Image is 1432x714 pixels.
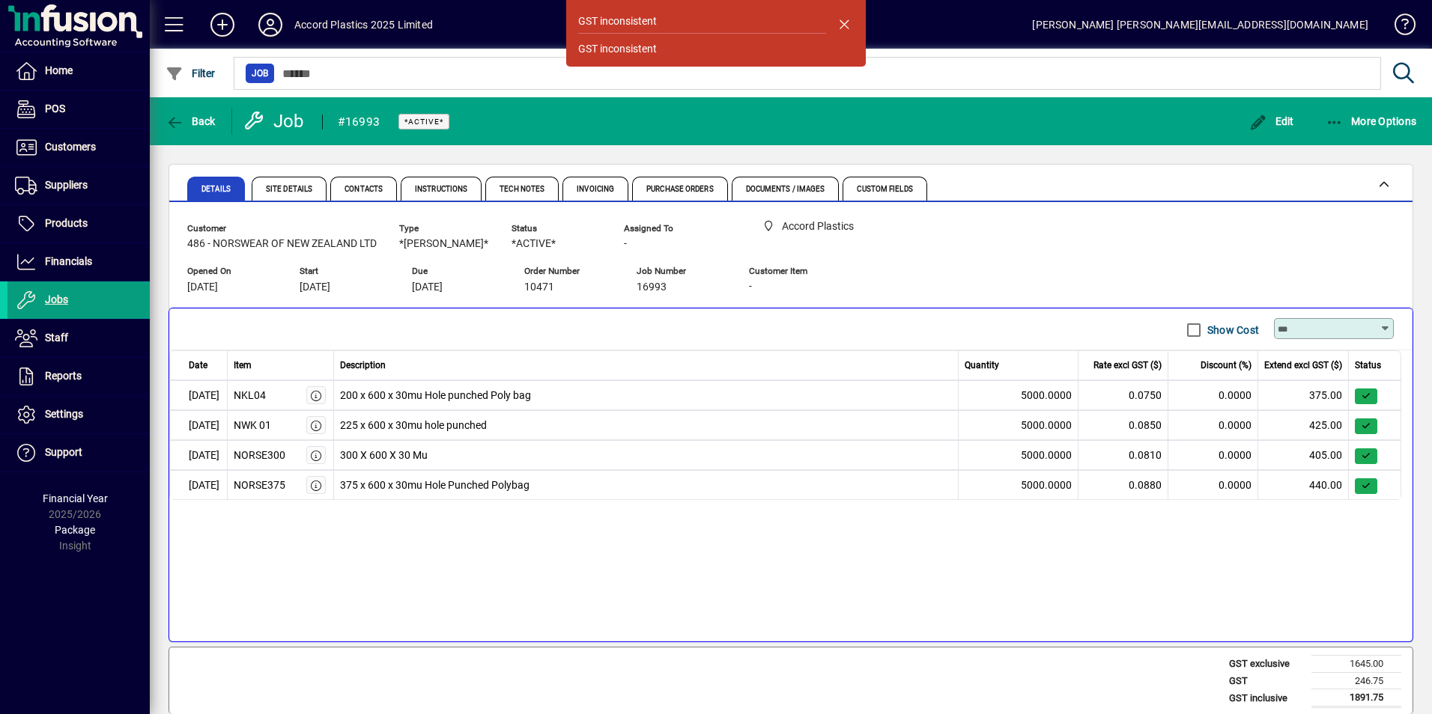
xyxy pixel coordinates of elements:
td: [DATE] [169,470,228,500]
span: Reports [45,370,82,382]
td: 1645.00 [1311,656,1401,673]
td: 375 x 600 x 30mu Hole Punched Polybag [334,470,959,500]
span: Job Number [637,266,726,276]
div: #16993 [338,110,380,134]
span: Invoicing [577,186,614,193]
td: 0.0000 [1168,470,1258,500]
span: Accord Plastics [756,217,860,236]
span: Job [252,66,268,81]
div: NWK 01 [234,418,271,433]
div: Job [243,109,307,133]
span: Opened On [187,266,277,276]
div: [PERSON_NAME] [PERSON_NAME][EMAIL_ADDRESS][DOMAIN_NAME] [1032,13,1368,37]
td: 200 x 600 x 30mu Hole punched Poly bag [334,380,959,410]
td: [DATE] [169,380,228,410]
span: [DATE] [187,281,218,293]
div: NKL04 [234,388,266,403]
a: Reports [7,358,150,395]
span: Status [512,224,601,234]
td: GST exclusive [1222,656,1311,673]
span: - [624,238,627,250]
span: Suppliers [45,179,88,191]
span: Start [300,266,389,276]
span: Package [55,524,95,536]
td: 425.00 [1258,410,1349,440]
span: 5000.0000 [1021,477,1072,493]
span: Customers [45,141,96,153]
td: GST inclusive [1222,689,1311,707]
a: Customers [7,129,150,166]
a: Support [7,434,150,472]
button: Back [162,108,219,135]
td: 0.0000 [1168,380,1258,410]
span: Financials [45,255,92,267]
a: Financials [7,243,150,281]
td: 375.00 [1258,380,1349,410]
button: Edit [1246,108,1298,135]
span: Contacts [345,186,383,193]
span: Edit [1249,115,1294,127]
span: Discount (%) [1201,358,1252,372]
span: Tech Notes [500,186,544,193]
span: Date [189,358,207,372]
button: Filter [162,60,219,87]
span: 5000.0000 [1021,448,1072,463]
td: 225 x 600 x 30mu hole punched [334,410,959,440]
span: Due [412,266,502,276]
span: POS [45,103,65,115]
span: Order Number [524,266,614,276]
span: More Options [1326,115,1417,127]
span: Customer [187,224,377,234]
td: 0.0810 [1078,440,1168,470]
span: Financial Year [43,492,108,504]
span: Purchase Orders [646,186,714,193]
span: Instructions [415,186,467,193]
a: Suppliers [7,167,150,204]
span: Filter [166,67,216,79]
span: Back [166,115,216,127]
td: [DATE] [169,410,228,440]
span: Documents / Images [746,186,825,193]
span: Settings [45,408,83,420]
span: Quantity [965,358,999,372]
div: NORSE375 [234,477,285,493]
span: Assigned To [624,224,714,234]
a: Settings [7,396,150,433]
span: [DATE] [300,281,330,293]
span: 486 - NORSWEAR OF NEW ZEALAND LTD [187,238,377,250]
span: Products [45,217,88,229]
span: Description [340,358,386,372]
span: Extend excl GST ($) [1264,358,1342,372]
span: 5000.0000 [1021,388,1072,403]
div: Accord Plastics 2025 Limited [294,13,433,37]
span: Custom Fields [857,186,912,193]
span: Jobs [45,293,68,305]
label: Show Cost [1204,323,1259,338]
span: Rate excl GST ($) [1093,358,1162,372]
a: Staff [7,320,150,357]
a: Home [7,52,150,90]
span: Site Details [266,186,312,193]
span: Status [1355,358,1381,372]
span: Type [399,224,489,234]
a: Knowledge Base [1383,3,1413,52]
span: Customer Item [749,266,845,276]
span: Accord Plastics [782,219,854,234]
span: 16993 [637,281,667,293]
span: 5000.0000 [1021,418,1072,433]
span: - [749,281,752,293]
span: *[PERSON_NAME]* [399,238,488,250]
td: [DATE] [169,440,228,470]
app-page-header-button: Back [150,108,232,135]
span: Home [45,64,73,76]
td: 300 X 600 X 30 Mu [334,440,959,470]
a: POS [7,91,150,128]
td: GST [1222,672,1311,689]
button: Add [198,11,246,38]
button: More Options [1322,108,1421,135]
td: 0.0000 [1168,440,1258,470]
td: 246.75 [1311,672,1401,689]
div: NORSE300 [234,448,285,463]
span: [DATE] [412,281,443,293]
span: 10471 [524,281,554,293]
